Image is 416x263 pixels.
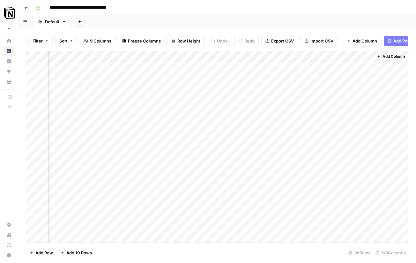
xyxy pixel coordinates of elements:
span: Sort [59,38,68,44]
a: Insights [4,56,14,66]
span: Undo [217,38,228,44]
button: 9 Columns [80,36,115,46]
a: Settings [4,220,14,230]
button: Filter [28,36,53,46]
a: Learning Hub [4,240,14,250]
a: Browse [4,46,14,56]
a: Default [33,15,72,28]
button: Export CSV [261,36,298,46]
button: Import CSV [301,36,338,46]
button: Add Row [26,248,57,258]
span: Add Column [383,54,405,59]
img: Notion Logo [4,7,15,19]
button: Add Column [343,36,381,46]
span: Freeze Columns [128,38,161,44]
button: Add 10 Rows [57,248,96,258]
span: Redo [244,38,255,44]
button: Help + Support [4,250,14,260]
span: Filter [33,38,43,44]
button: Freeze Columns [118,36,165,46]
span: Add Row [35,250,53,256]
div: 36 Rows [346,248,373,258]
button: Undo [207,36,232,46]
button: Workspace: Notion [4,5,14,21]
a: Usage [4,230,14,240]
span: 9 Columns [90,38,111,44]
button: Sort [55,36,78,46]
div: Default [45,19,59,25]
button: Redo [234,36,259,46]
a: Opportunities [4,66,14,77]
a: Home [4,36,14,46]
span: Export CSV [271,38,294,44]
button: Add Column [374,52,407,61]
span: Add 10 Rows [66,250,92,256]
a: Your Data [4,77,14,87]
span: Add Column [353,38,377,44]
span: Import CSV [310,38,333,44]
span: Row Height [177,38,200,44]
div: 9/9 Columns [373,248,408,258]
button: Row Height [167,36,204,46]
